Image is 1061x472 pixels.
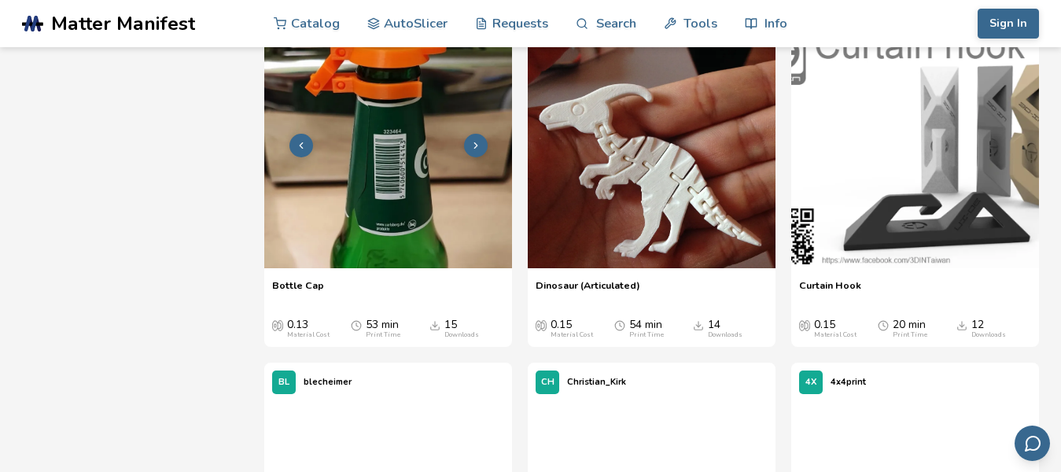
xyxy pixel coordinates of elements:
div: 0.15 [551,319,593,339]
div: Print Time [629,331,664,339]
div: 20 min [893,319,927,339]
div: Downloads [444,331,479,339]
button: Sign In [978,9,1039,39]
span: BL [278,378,289,388]
span: Average Cost [272,319,283,331]
div: Downloads [708,331,742,339]
div: 0.15 [814,319,857,339]
div: 0.13 [287,319,330,339]
div: 14 [708,319,742,339]
span: Matter Manifest [51,13,195,35]
div: Material Cost [814,331,857,339]
div: 12 [971,319,1006,339]
div: 53 min [366,319,400,339]
p: Christian_Kirk [567,374,626,390]
a: Curtain Hook [799,279,861,303]
span: Downloads [693,319,704,331]
a: Dinosaur (Articulated) [536,279,640,303]
div: Downloads [971,331,1006,339]
span: Downloads [429,319,440,331]
div: 15 [444,319,479,339]
button: Send feedback via email [1015,426,1050,461]
span: CH [541,378,554,388]
span: Average Print Time [614,319,625,331]
div: 54 min [629,319,664,339]
p: blecheimer [304,374,352,390]
span: Average Cost [536,319,547,331]
a: Bottle Cap [272,279,324,303]
span: Downloads [956,319,967,331]
p: 4x4print [831,374,866,390]
div: Material Cost [551,331,593,339]
span: Average Cost [799,319,810,331]
div: Print Time [893,331,927,339]
span: 4X [805,378,817,388]
div: Material Cost [287,331,330,339]
div: Print Time [366,331,400,339]
span: Average Print Time [878,319,889,331]
span: Average Print Time [351,319,362,331]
